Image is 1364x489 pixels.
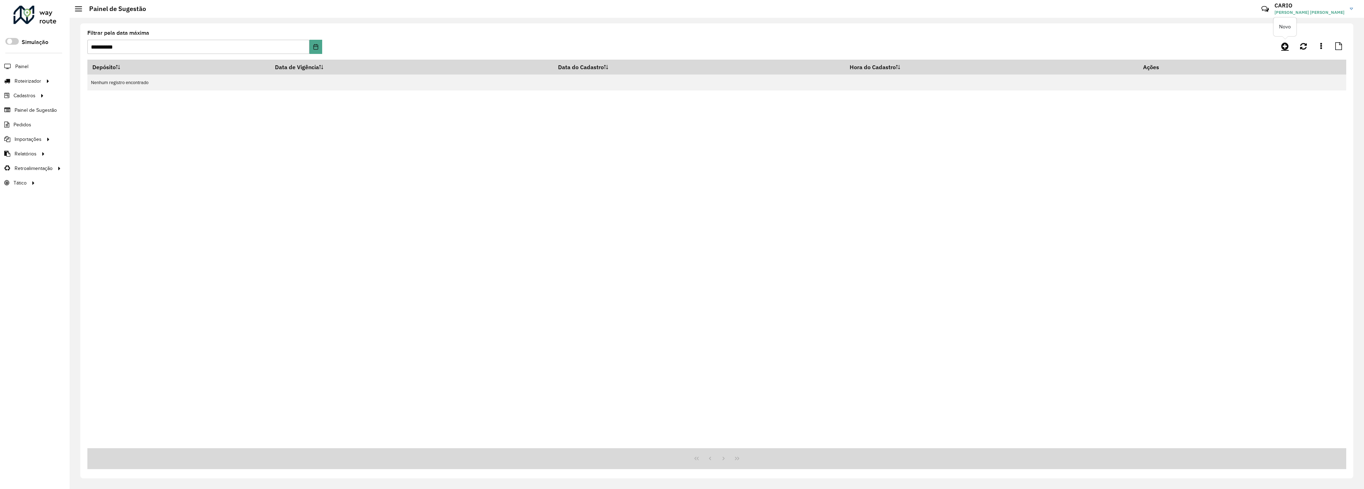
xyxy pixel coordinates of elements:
[270,60,553,75] th: Data de Vigência
[1274,2,1344,9] h3: CARIO
[15,106,57,114] span: Painel de Sugestão
[82,5,146,13] h2: Painel de Sugestão
[13,179,27,187] span: Tático
[13,92,36,99] span: Cadastros
[87,60,270,75] th: Depósito
[845,60,1138,75] th: Hora do Cadastro
[13,121,31,128] span: Pedidos
[1274,9,1344,16] span: [PERSON_NAME] [PERSON_NAME]
[15,136,42,143] span: Importações
[553,60,845,75] th: Data do Cadastro
[87,29,149,37] label: Filtrar pela data máxima
[1273,17,1297,36] div: Novo
[87,75,1346,90] td: Nenhum registro encontrado
[15,77,41,85] span: Roteirizador
[15,165,53,172] span: Retroalimentação
[1257,1,1273,17] a: Contato Rápido
[15,63,28,70] span: Painel
[1138,60,1181,75] th: Ações
[309,40,322,54] button: Choose Date
[15,150,37,158] span: Relatórios
[22,38,48,46] label: Simulação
